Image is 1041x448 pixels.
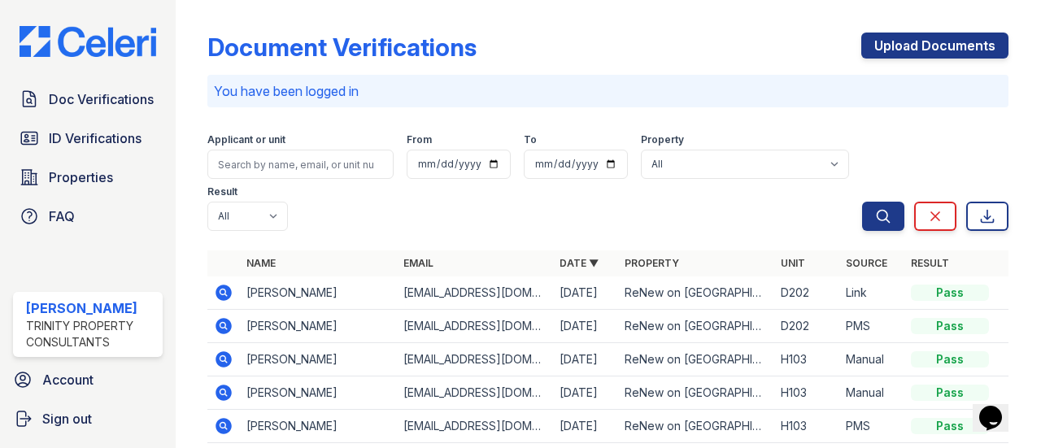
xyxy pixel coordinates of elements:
a: Property [625,257,679,269]
td: Manual [839,343,904,376]
td: [DATE] [553,376,618,410]
label: From [407,133,432,146]
span: FAQ [49,207,75,226]
img: CE_Logo_Blue-a8612792a0a2168367f1c8372b55b34899dd931a85d93a1a3d3e32e68fde9ad4.png [7,26,169,57]
td: [DATE] [553,276,618,310]
a: Date ▼ [560,257,599,269]
td: [EMAIL_ADDRESS][DOMAIN_NAME] [397,276,553,310]
td: H103 [774,376,839,410]
div: Pass [911,318,989,334]
td: ReNew on [GEOGRAPHIC_DATA] [618,376,774,410]
span: ID Verifications [49,128,142,148]
td: [PERSON_NAME] [240,410,396,443]
a: Properties [13,161,163,194]
input: Search by name, email, or unit number [207,150,394,179]
a: Sign out [7,402,169,435]
span: Account [42,370,94,389]
label: To [524,133,537,146]
iframe: chat widget [973,383,1025,432]
a: Email [403,257,433,269]
td: [EMAIL_ADDRESS][DOMAIN_NAME] [397,410,553,443]
td: [EMAIL_ADDRESS][DOMAIN_NAME] [397,343,553,376]
div: Document Verifications [207,33,477,62]
td: ReNew on [GEOGRAPHIC_DATA] [618,310,774,343]
td: [PERSON_NAME] [240,310,396,343]
td: [PERSON_NAME] [240,276,396,310]
td: [DATE] [553,343,618,376]
td: Manual [839,376,904,410]
td: [DATE] [553,310,618,343]
td: [EMAIL_ADDRESS][DOMAIN_NAME] [397,376,553,410]
div: [PERSON_NAME] [26,298,156,318]
span: Properties [49,167,113,187]
td: Link [839,276,904,310]
div: Pass [911,285,989,301]
td: [PERSON_NAME] [240,376,396,410]
a: Name [246,257,276,269]
td: H103 [774,410,839,443]
label: Property [641,133,684,146]
div: Pass [911,385,989,401]
a: Result [911,257,949,269]
td: PMS [839,310,904,343]
td: [PERSON_NAME] [240,343,396,376]
label: Applicant or unit [207,133,285,146]
td: PMS [839,410,904,443]
a: Upload Documents [861,33,1008,59]
a: Unit [781,257,805,269]
a: Source [846,257,887,269]
td: H103 [774,343,839,376]
span: Doc Verifications [49,89,154,109]
a: ID Verifications [13,122,163,154]
td: D202 [774,276,839,310]
div: Pass [911,351,989,368]
div: Trinity Property Consultants [26,318,156,350]
td: ReNew on [GEOGRAPHIC_DATA] [618,410,774,443]
td: [DATE] [553,410,618,443]
a: Doc Verifications [13,83,163,115]
p: You have been logged in [214,81,1002,101]
label: Result [207,185,237,198]
td: ReNew on [GEOGRAPHIC_DATA] [618,276,774,310]
a: FAQ [13,200,163,233]
td: [EMAIL_ADDRESS][DOMAIN_NAME] [397,310,553,343]
td: ReNew on [GEOGRAPHIC_DATA] [618,343,774,376]
span: Sign out [42,409,92,428]
a: Account [7,363,169,396]
td: D202 [774,310,839,343]
div: Pass [911,418,989,434]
